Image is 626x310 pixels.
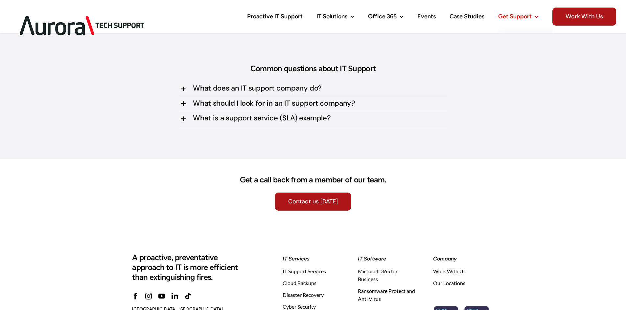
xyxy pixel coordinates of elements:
span: Disaster Recovery [283,291,324,299]
span: Contact us [DATE] [288,198,338,205]
span: Our Locations [433,279,465,287]
span: Get Support [498,13,532,19]
a: Cloud Backups [283,279,343,287]
span: Proactive IT Support [247,13,303,19]
a: What should I look for in an IT support company? [179,96,447,111]
h3: Get a call back from a member of our team. [132,175,494,185]
nav: Global Footer - Software [358,267,419,303]
a: cyber-essentials-security-iasme-certification [433,296,494,302]
h3: A proactive, preventative approach to IT is more efficient than extinguishing fires. [132,253,246,282]
a: Microsoft 365 for Business [358,267,419,283]
img: Aurora Tech Support Logo [10,5,154,46]
a: linkedin [172,293,178,300]
a: youtube [158,293,165,300]
span: Cloud Backups [283,279,316,287]
nav: Global Footer - Company [433,267,494,288]
span: Events [417,13,436,19]
span: Work With Us [552,8,616,26]
span: IT Solutions [316,13,347,19]
a: Work With Us [433,267,494,275]
a: facebook [132,293,139,300]
span: What should I look for in an IT support company? [193,100,355,107]
h6: IT Software [358,255,419,262]
h3: Common questions about IT Support [179,64,447,73]
h6: Company [433,255,494,262]
a: Contact us [DATE] [275,193,351,211]
h6: IT Services [283,255,343,262]
a: Our Locations [433,279,494,287]
a: Ransomware Protect and Anti Virus [358,287,419,303]
span: Office 365 [368,13,397,19]
a: tiktok [185,293,191,300]
a: What is a support service (SLA) example? [179,111,447,126]
span: Case Studies [450,13,484,19]
a: instagram [145,293,152,300]
span: Work With Us [433,267,466,275]
span: What is a support service (SLA) example? [193,114,331,122]
span: What does an IT support company do? [193,85,322,92]
a: What does an IT support company do? [179,81,447,96]
a: IT Support Services [283,267,343,275]
span: IT Support Services [283,267,326,275]
a: Disaster Recovery [283,291,343,299]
